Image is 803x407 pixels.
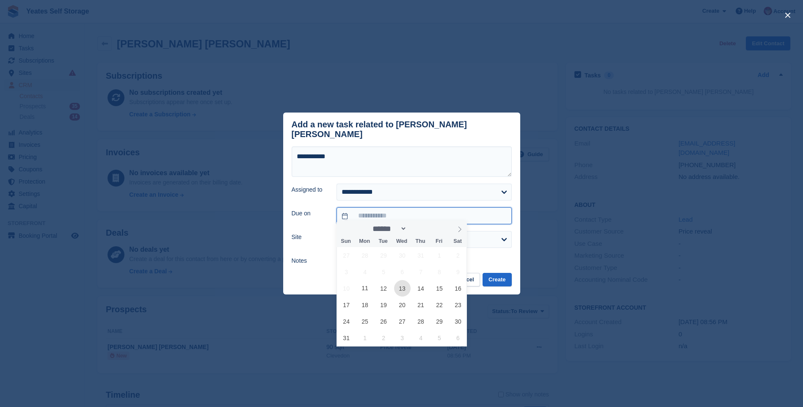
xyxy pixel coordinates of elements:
span: August 25, 2025 [357,313,373,330]
label: Assigned to [292,185,327,194]
span: August 7, 2025 [413,264,429,280]
span: August 31, 2025 [338,330,355,346]
span: August 29, 2025 [431,313,448,330]
button: close [781,8,795,22]
span: August 13, 2025 [394,280,411,297]
span: August 8, 2025 [431,264,448,280]
span: July 31, 2025 [413,247,429,264]
span: September 6, 2025 [450,330,466,346]
span: Sun [337,239,355,244]
span: August 14, 2025 [413,280,429,297]
span: September 4, 2025 [413,330,429,346]
span: August 30, 2025 [450,313,466,330]
input: Year [407,224,433,233]
span: August 27, 2025 [394,313,411,330]
label: Due on [292,209,327,218]
span: August 2, 2025 [450,247,466,264]
span: August 24, 2025 [338,313,355,330]
span: August 20, 2025 [394,297,411,313]
span: August 12, 2025 [375,280,392,297]
span: August 5, 2025 [375,264,392,280]
span: July 28, 2025 [357,247,373,264]
span: Sat [448,239,467,244]
span: August 11, 2025 [357,280,373,297]
span: August 21, 2025 [413,297,429,313]
span: August 1, 2025 [431,247,448,264]
span: August 10, 2025 [338,280,355,297]
span: August 3, 2025 [338,264,355,280]
span: August 16, 2025 [450,280,466,297]
span: July 30, 2025 [394,247,411,264]
span: August 4, 2025 [357,264,373,280]
span: September 3, 2025 [394,330,411,346]
span: September 5, 2025 [431,330,448,346]
span: September 2, 2025 [375,330,392,346]
span: September 1, 2025 [357,330,373,346]
span: August 28, 2025 [413,313,429,330]
span: August 19, 2025 [375,297,392,313]
label: Site [292,233,327,242]
span: August 26, 2025 [375,313,392,330]
span: August 6, 2025 [394,264,411,280]
select: Month [370,224,407,233]
span: August 22, 2025 [431,297,448,313]
span: August 23, 2025 [450,297,466,313]
span: Tue [374,239,392,244]
div: Add a new task related to [PERSON_NAME] [PERSON_NAME] [292,120,512,139]
span: August 18, 2025 [357,297,373,313]
span: Thu [411,239,430,244]
span: August 15, 2025 [431,280,448,297]
label: Notes [292,256,327,265]
span: August 9, 2025 [450,264,466,280]
span: Mon [355,239,374,244]
span: August 17, 2025 [338,297,355,313]
button: Create [483,273,511,287]
span: Wed [392,239,411,244]
span: July 27, 2025 [338,247,355,264]
span: July 29, 2025 [375,247,392,264]
span: Fri [430,239,448,244]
